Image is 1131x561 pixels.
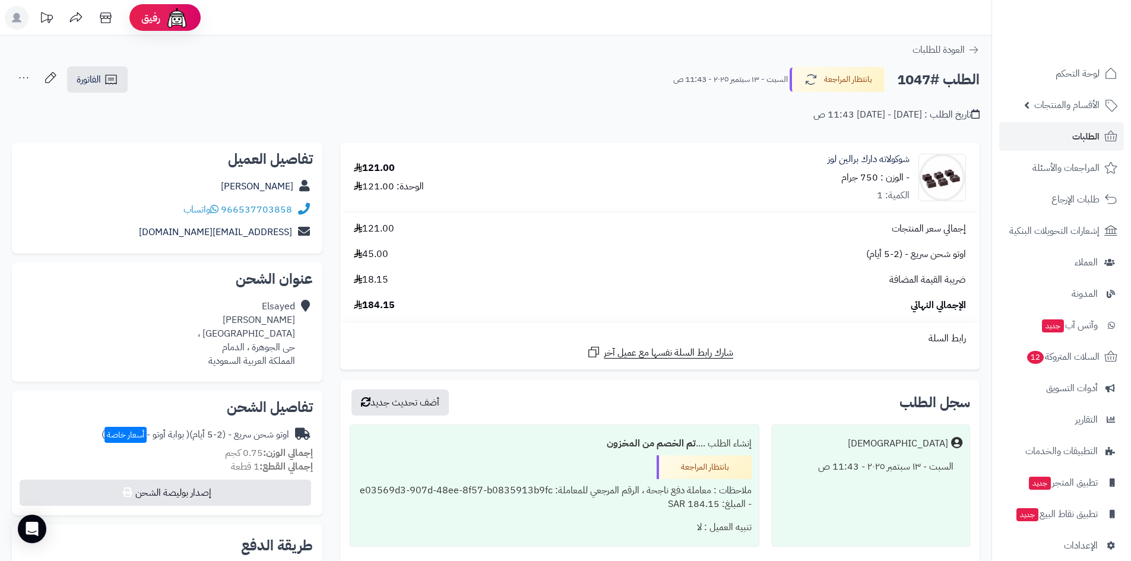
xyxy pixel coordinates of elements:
[1015,506,1098,522] span: تطبيق نقاط البيع
[357,479,751,516] div: ملاحظات : معاملة دفع ناجحة ، الرقم المرجعي للمعاملة: e03569d3-907d-48ee-8f57-b0835913b9fc - المبل...
[1042,319,1064,332] span: جديد
[221,179,293,194] a: [PERSON_NAME]
[241,538,313,553] h2: طريقة الدفع
[1075,411,1098,428] span: التقارير
[354,273,388,287] span: 18.15
[141,11,160,25] span: رفيق
[587,345,733,360] a: شارك رابط السلة نفسها مع عميل آخر
[911,299,966,312] span: الإجمالي النهائي
[357,432,751,455] div: إنشاء الطلب ....
[18,515,46,543] div: Open Intercom Messenger
[813,108,980,122] div: تاريخ الطلب : [DATE] - [DATE] 11:43 ص
[828,153,910,166] a: شوكولاته دارك برالين لوز
[139,225,292,239] a: [EMAIL_ADDRESS][DOMAIN_NAME]
[1026,348,1100,365] span: السلات المتروكة
[31,6,61,33] a: تحديثات المنصة
[165,6,189,30] img: ai-face.png
[102,427,189,442] span: ( بوابة أوتو - )
[225,446,313,460] small: 0.75 كجم
[919,154,965,201] img: 1752749924-A268CFC1-C701-4322-8179-B91295D959C7-90x90.jpeg
[999,248,1124,277] a: العملاء
[345,332,975,346] div: رابط السلة
[604,346,733,360] span: شارك رابط السلة نفسها مع عميل آخر
[1029,477,1051,490] span: جديد
[892,222,966,236] span: إجمالي سعر المنتجات
[67,66,128,93] a: الفاتورة
[221,202,292,217] a: 966537703858
[1051,191,1100,208] span: طلبات الإرجاع
[889,273,966,287] span: ضريبة القيمة المضافة
[999,154,1124,182] a: المراجعات والأسئلة
[354,161,395,175] div: 121.00
[790,67,885,92] button: بانتظار المراجعة
[607,436,696,451] b: تم الخصم من المخزون
[999,500,1124,528] a: تطبيق نقاط البيعجديد
[999,405,1124,434] a: التقارير
[1075,254,1098,271] span: العملاء
[102,428,289,442] div: اوتو شحن سريع - (2-5 أيام)
[999,59,1124,88] a: لوحة التحكم
[999,217,1124,245] a: إشعارات التحويلات البنكية
[899,395,970,410] h3: سجل الطلب
[259,459,313,474] strong: إجمالي القطع:
[1009,223,1100,239] span: إشعارات التحويلات البنكية
[999,311,1124,340] a: وآتس آبجديد
[913,43,980,57] a: العودة للطلبات
[21,152,313,166] h2: تفاصيل العميل
[848,437,948,451] div: [DEMOGRAPHIC_DATA]
[780,455,962,478] div: السبت - ١٣ سبتمبر ٢٠٢٥ - 11:43 ص
[354,248,388,261] span: 45.00
[1025,443,1098,459] span: التطبيقات والخدمات
[1072,128,1100,145] span: الطلبات
[354,222,394,236] span: 121.00
[77,72,101,87] span: الفاتورة
[1056,65,1100,82] span: لوحة التحكم
[1032,160,1100,176] span: المراجعات والأسئلة
[1028,474,1098,491] span: تطبيق المتجر
[351,389,449,416] button: أضف تحديث جديد
[1050,32,1120,57] img: logo-2.png
[198,300,295,367] div: Elsayed [PERSON_NAME] [GEOGRAPHIC_DATA] ، حى الجوهرة ، الدمام المملكة العربية السعودية
[21,400,313,414] h2: تفاصيل الشحن
[999,468,1124,497] a: تطبيق المتجرجديد
[913,43,965,57] span: العودة للطلبات
[1064,537,1098,554] span: الإعدادات
[183,202,218,217] a: واتساب
[21,272,313,286] h2: عنوان الشحن
[999,343,1124,371] a: السلات المتروكة12
[897,68,980,92] h2: الطلب #1047
[1046,380,1098,397] span: أدوات التسويق
[263,446,313,460] strong: إجمالي الوزن:
[104,427,147,443] span: أسعار خاصة
[877,189,910,202] div: الكمية: 1
[866,248,966,261] span: اوتو شحن سريع - (2-5 أيام)
[673,74,788,85] small: السبت - ١٣ سبتمبر ٢٠٢٥ - 11:43 ص
[1027,351,1044,364] span: 12
[999,437,1124,465] a: التطبيقات والخدمات
[999,280,1124,308] a: المدونة
[354,299,395,312] span: 184.15
[999,374,1124,402] a: أدوات التسويق
[1041,317,1098,334] span: وآتس آب
[231,459,313,474] small: 1 قطعة
[20,480,311,506] button: إصدار بوليصة الشحن
[657,455,752,479] div: بانتظار المراجعة
[1016,508,1038,521] span: جديد
[999,185,1124,214] a: طلبات الإرجاع
[841,170,910,185] small: - الوزن : 750 جرام
[354,180,424,194] div: الوحدة: 121.00
[1034,97,1100,113] span: الأقسام والمنتجات
[999,122,1124,151] a: الطلبات
[1072,286,1098,302] span: المدونة
[357,516,751,539] div: تنبيه العميل : لا
[999,531,1124,560] a: الإعدادات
